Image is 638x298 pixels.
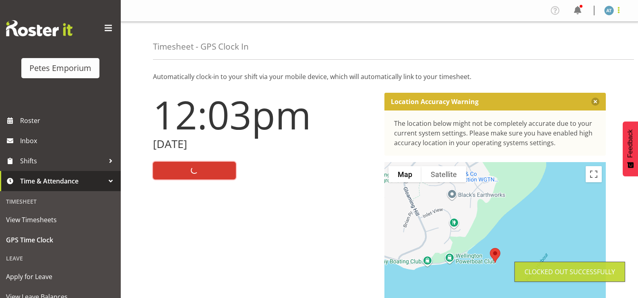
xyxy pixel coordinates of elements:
[586,166,602,182] button: Toggle fullscreen view
[394,119,597,148] div: The location below might not be completely accurate due to your current system settings. Please m...
[623,121,638,176] button: Feedback - Show survey
[2,210,119,230] a: View Timesheets
[20,115,117,127] span: Roster
[153,93,375,136] h1: 12:03pm
[2,230,119,250] a: GPS Time Clock
[153,138,375,150] h2: [DATE]
[6,271,115,283] span: Apply for Leave
[391,98,479,106] p: Location Accuracy Warning
[20,155,105,167] span: Shifts
[388,166,421,182] button: Show street map
[627,129,634,158] span: Feedback
[20,175,105,187] span: Time & Attendance
[2,267,119,287] a: Apply for Leave
[20,135,117,147] span: Inbox
[153,42,249,51] h4: Timesheet - GPS Clock In
[591,98,599,106] button: Close message
[29,62,91,74] div: Petes Emporium
[421,166,466,182] button: Show satellite imagery
[153,72,606,81] p: Automatically clock-in to your shift via your mobile device, which will automatically link to you...
[6,234,115,246] span: GPS Time Clock
[2,250,119,267] div: Leave
[2,193,119,210] div: Timesheet
[6,20,72,36] img: Rosterit website logo
[604,6,614,15] img: alex-micheal-taniwha5364.jpg
[524,267,615,277] div: Clocked out Successfully
[6,214,115,226] span: View Timesheets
